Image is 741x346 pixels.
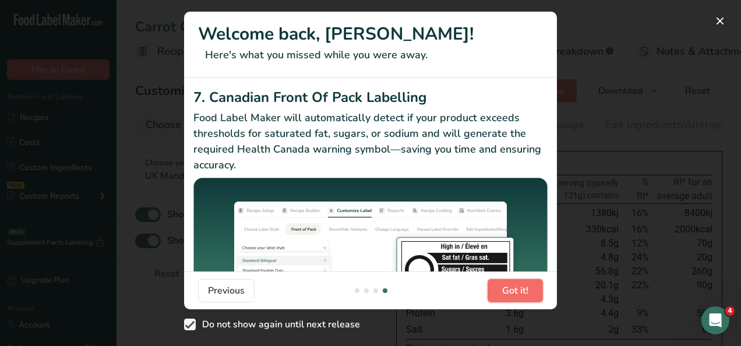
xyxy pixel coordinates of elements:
[725,306,735,316] span: 4
[488,279,543,302] button: Got it!
[502,284,528,298] span: Got it!
[196,319,360,330] span: Do not show again until next release
[198,21,543,47] h1: Welcome back, [PERSON_NAME]!
[193,87,548,108] h2: 7. Canadian Front Of Pack Labelling
[198,279,255,302] button: Previous
[193,110,548,173] p: Food Label Maker will automatically detect if your product exceeds thresholds for saturated fat, ...
[701,306,729,334] iframe: Intercom live chat
[198,47,543,63] p: Here's what you missed while you were away.
[193,178,548,311] img: Canadian Front Of Pack Labelling
[208,284,245,298] span: Previous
